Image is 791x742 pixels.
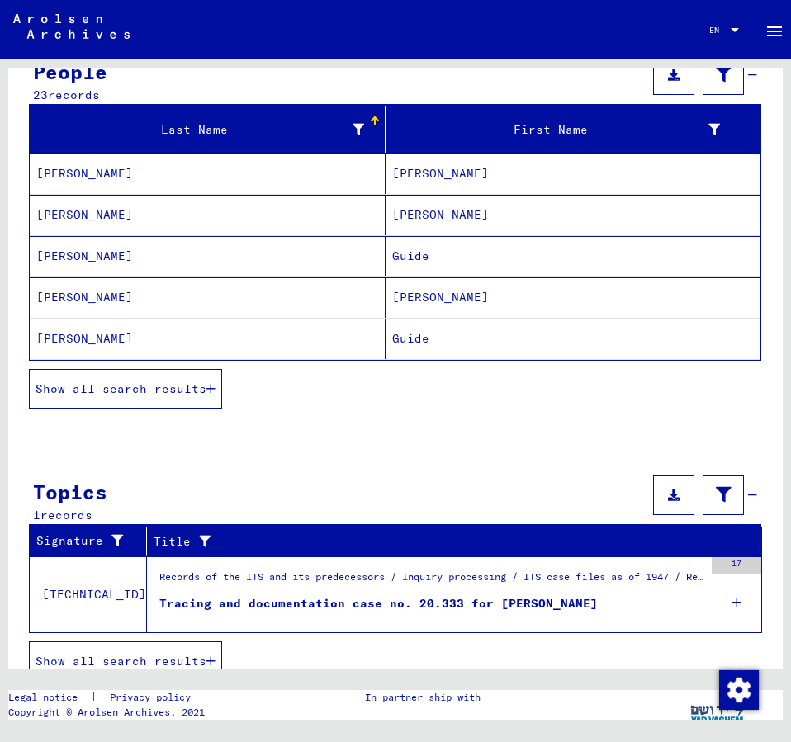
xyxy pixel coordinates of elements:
[40,508,92,522] span: records
[48,87,100,102] span: records
[154,528,746,555] div: Title
[392,121,720,139] div: First Name
[30,236,386,276] mat-cell: [PERSON_NAME]
[154,533,729,551] div: Title
[386,319,760,359] mat-cell: Guide
[386,236,760,276] mat-cell: Guide
[33,477,107,507] div: Topics
[33,87,48,102] span: 23
[712,557,761,574] div: 17
[719,670,759,710] img: Change consent
[687,690,749,731] img: yv_logo.png
[33,57,107,87] div: People
[30,277,386,318] mat-cell: [PERSON_NAME]
[709,26,727,35] span: EN
[386,277,760,318] mat-cell: [PERSON_NAME]
[36,532,134,550] div: Signature
[36,528,150,555] div: Signature
[30,556,147,632] td: [TECHNICAL_ID]
[386,195,760,235] mat-cell: [PERSON_NAME]
[386,106,760,153] mat-header-cell: First Name
[36,654,206,669] span: Show all search results
[8,705,211,720] p: Copyright © Arolsen Archives, 2021
[29,641,222,681] button: Show all search results
[13,14,130,39] img: Arolsen_neg.svg
[30,195,386,235] mat-cell: [PERSON_NAME]
[758,13,791,46] button: Toggle sidenav
[29,369,222,409] button: Show all search results
[30,154,386,194] mat-cell: [PERSON_NAME]
[97,690,211,705] a: Privacy policy
[36,116,385,143] div: Last Name
[36,381,206,396] span: Show all search results
[159,595,598,612] div: Tracing and documentation case no. 20.333 for [PERSON_NAME]
[718,669,758,709] div: Change consent
[30,319,386,359] mat-cell: [PERSON_NAME]
[392,116,741,143] div: First Name
[36,121,364,139] div: Last Name
[159,569,703,593] div: Records of the ITS and its predecessors / Inquiry processing / ITS case files as of 1947 / Reposi...
[8,690,91,705] a: Legal notice
[33,508,40,522] span: 1
[30,106,386,153] mat-header-cell: Last Name
[386,154,760,194] mat-cell: [PERSON_NAME]
[365,690,481,705] p: In partner ship with
[8,690,211,705] div: |
[765,21,784,41] mat-icon: Side nav toggle icon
